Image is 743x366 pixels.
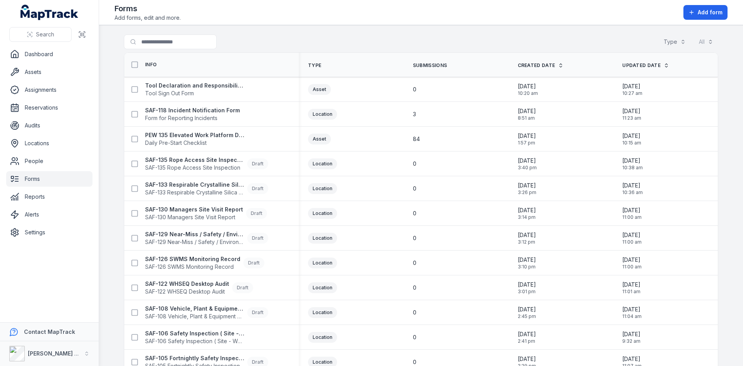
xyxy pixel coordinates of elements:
a: SAF-126 SWMS Monitoring RecordSAF-126 SWMS Monitoring RecordDraft [145,255,264,271]
span: 11:01 am [622,289,640,295]
span: SAF-130 Managers Site Visit Report [145,213,243,221]
time: 6/2/2025, 2:41:35 PM [518,330,536,344]
span: Add form [698,9,722,16]
div: Location [308,233,337,244]
span: SAF-126 SWMS Monitoring Record [145,263,240,271]
span: 11:00 am [622,264,642,270]
span: [DATE] [518,107,536,115]
span: Type [308,62,321,69]
span: SAF-122 WHSEQ Desktop Audit [145,288,229,296]
time: 9/5/2025, 10:27:25 AM [622,82,642,96]
span: Search [36,31,54,38]
strong: SAF-106 Safety Inspection ( Site - Weekly ) [145,330,244,337]
h2: Forms [115,3,181,14]
time: 6/2/2025, 3:01:09 PM [518,281,536,295]
div: Draft [247,233,268,244]
strong: [PERSON_NAME] Group [28,350,91,357]
a: SAF-133 Respirable Crystalline Silica Site Inspection ChecklistSAF-133 Respirable Crystalline Sil... [145,181,268,196]
div: Location [308,109,337,120]
time: 6/2/2025, 2:45:51 PM [518,306,536,320]
strong: SAF-126 SWMS Monitoring Record [145,255,240,263]
strong: SAF-118 Incident Notification Form [145,107,240,114]
span: 3:14 pm [518,214,536,220]
button: All [694,34,718,49]
span: [DATE] [518,157,537,165]
time: 7/23/2025, 1:57:27 PM [518,132,536,146]
time: 8/21/2025, 10:15:18 AM [622,132,641,146]
strong: SAF-130 Managers Site Visit Report [145,206,243,213]
div: Draft [246,208,267,219]
a: SAF-130 Managers Site Visit ReportSAF-130 Managers Site Visit ReportDraft [145,206,267,221]
strong: Tool Declaration and Responsibility Acknowledgement [145,82,244,89]
a: PEW 135 Elevated Work Platform Daily Pre-Start ChecklistDaily Pre-Start Checklist [145,131,244,147]
div: Asset [308,84,331,95]
strong: SAF-129 Near-Miss / Safety / Environmental Concern Notification Form V1.0 [145,230,244,238]
span: Daily Pre-Start Checklist [145,139,244,147]
span: 9:32 am [622,338,640,344]
a: Audits [6,118,92,133]
strong: SAF-105 Fortnightly Safety Inspection (Yard) [145,354,244,362]
span: [DATE] [622,107,641,115]
div: Location [308,158,337,169]
strong: SAF-108 Vehicle, Plant & Equipment Damage - Incident Report and Investigation Form [145,305,244,313]
a: People [6,153,92,169]
span: Info [145,62,157,68]
time: 9/8/2025, 11:23:56 AM [622,107,641,121]
span: 10:20 am [518,90,538,96]
button: Search [9,27,72,42]
span: 2:45 pm [518,313,536,320]
span: 0 [413,259,416,267]
span: 0 [413,234,416,242]
strong: SAF-135 Rope Access Site Inspection [145,156,244,164]
span: [DATE] [622,330,640,338]
span: 10:27 am [622,90,642,96]
span: SAF-133 Respirable Crystalline Silica Site Inspection Checklist [145,189,244,196]
span: 11:04 am [622,313,642,320]
a: Settings [6,225,92,240]
strong: SAF-133 Respirable Crystalline Silica Site Inspection Checklist [145,181,244,189]
a: SAF-106 Safety Inspection ( Site - Weekly )SAF-106 Safety Inspection ( Site - Weekly ) [145,330,244,345]
span: 10:36 am [622,189,643,196]
strong: Contact MapTrack [24,328,75,335]
time: 6/24/2025, 11:04:23 AM [622,306,642,320]
span: 3 [413,110,416,118]
span: 3:01 pm [518,289,536,295]
time: 8/21/2025, 9:32:03 AM [622,330,640,344]
span: 2:41 pm [518,338,536,344]
div: Draft [232,282,253,293]
a: Forms [6,171,92,187]
span: 0 [413,284,416,292]
span: [DATE] [622,231,642,239]
span: [DATE] [622,355,642,363]
strong: SAF-122 WHSEQ Desktop Audit [145,280,229,288]
a: Assets [6,64,92,80]
span: [DATE] [622,132,641,140]
span: Created Date [518,62,555,69]
span: 3:40 pm [518,165,537,171]
a: Reports [6,189,92,204]
span: 10:15 am [622,140,641,146]
a: Updated Date [622,62,669,69]
span: SAF-106 Safety Inspection ( Site - Weekly ) [145,337,244,345]
div: Location [308,208,337,219]
time: 6/2/2025, 3:40:39 PM [518,157,537,171]
a: SAF-129 Near-Miss / Safety / Environmental Concern Notification Form V1.0SAF-129 Near-Miss / Safe... [145,230,268,246]
time: 6/24/2025, 11:00:29 AM [622,206,642,220]
span: [DATE] [518,256,536,264]
span: [DATE] [518,206,536,214]
span: [DATE] [518,231,536,239]
span: Add forms, edit and more. [115,14,181,22]
div: Location [308,258,337,268]
time: 6/24/2025, 11:00:40 AM [622,231,642,245]
time: 9/5/2025, 10:20:42 AM [518,82,538,96]
span: 10:38 am [622,165,643,171]
span: [DATE] [518,306,536,313]
a: SAF-118 Incident Notification FormForm for Reporting Incidents [145,107,240,122]
span: 11:00 am [622,214,642,220]
span: 3:12 pm [518,239,536,245]
a: MapTrack [21,5,79,20]
span: 84 [413,135,420,143]
div: Draft [247,183,268,194]
span: 0 [413,185,416,192]
a: Alerts [6,207,92,222]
